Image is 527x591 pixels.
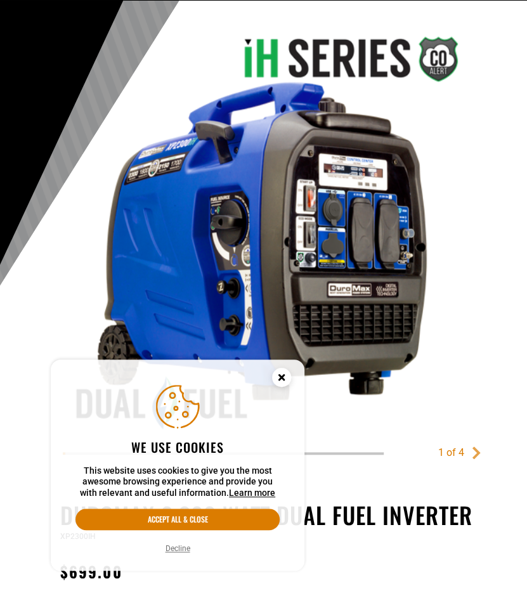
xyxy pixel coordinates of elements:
button: Decline [162,542,194,555]
button: Accept all & close [75,509,280,530]
a: Learn more [229,488,275,498]
div: 1 of 4 [438,445,464,460]
a: Next [470,446,483,459]
aside: Cookie Consent [51,360,304,571]
p: This website uses cookies to give you the most awesome browsing experience and provide you with r... [75,465,280,499]
h2: We use cookies [75,439,280,455]
span: $699.00 [60,560,122,583]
